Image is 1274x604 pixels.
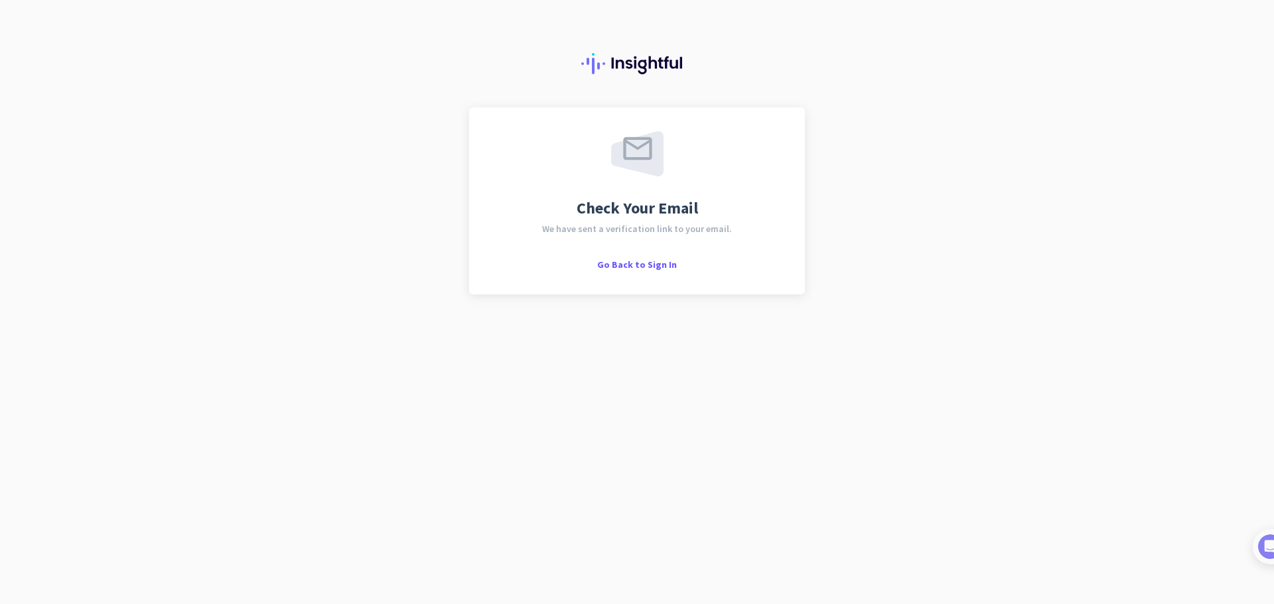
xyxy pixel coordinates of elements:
[597,259,677,271] span: Go Back to Sign In
[542,224,732,233] span: We have sent a verification link to your email.
[581,53,693,74] img: Insightful
[577,200,698,216] span: Check Your Email
[611,131,664,176] img: email-sent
